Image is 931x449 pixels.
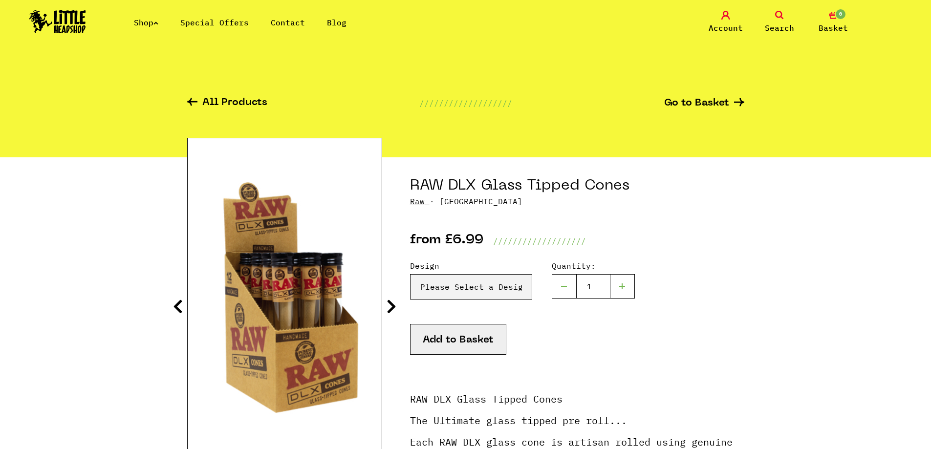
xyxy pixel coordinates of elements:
[134,18,158,27] a: Shop
[410,195,744,207] p: · [GEOGRAPHIC_DATA]
[271,18,305,27] a: Contact
[187,98,267,109] a: All Products
[576,274,610,299] input: 1
[188,177,382,420] img: RAW DLX Glass Tipped Cones image 1
[552,260,635,272] label: Quantity:
[29,10,86,33] img: Little Head Shop Logo
[410,324,506,355] button: Add to Basket
[755,11,804,34] a: Search
[664,98,744,108] a: Go to Basket
[835,8,846,20] span: 0
[180,18,249,27] a: Special Offers
[709,22,743,34] span: Account
[327,18,346,27] a: Blog
[819,22,848,34] span: Basket
[765,22,794,34] span: Search
[410,235,483,247] p: from £6.99
[410,196,425,206] a: Raw
[809,11,858,34] a: 0 Basket
[493,235,586,247] p: ///////////////////
[410,260,532,272] label: Design
[419,97,512,109] p: ///////////////////
[410,177,744,195] h1: RAW DLX Glass Tipped Cones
